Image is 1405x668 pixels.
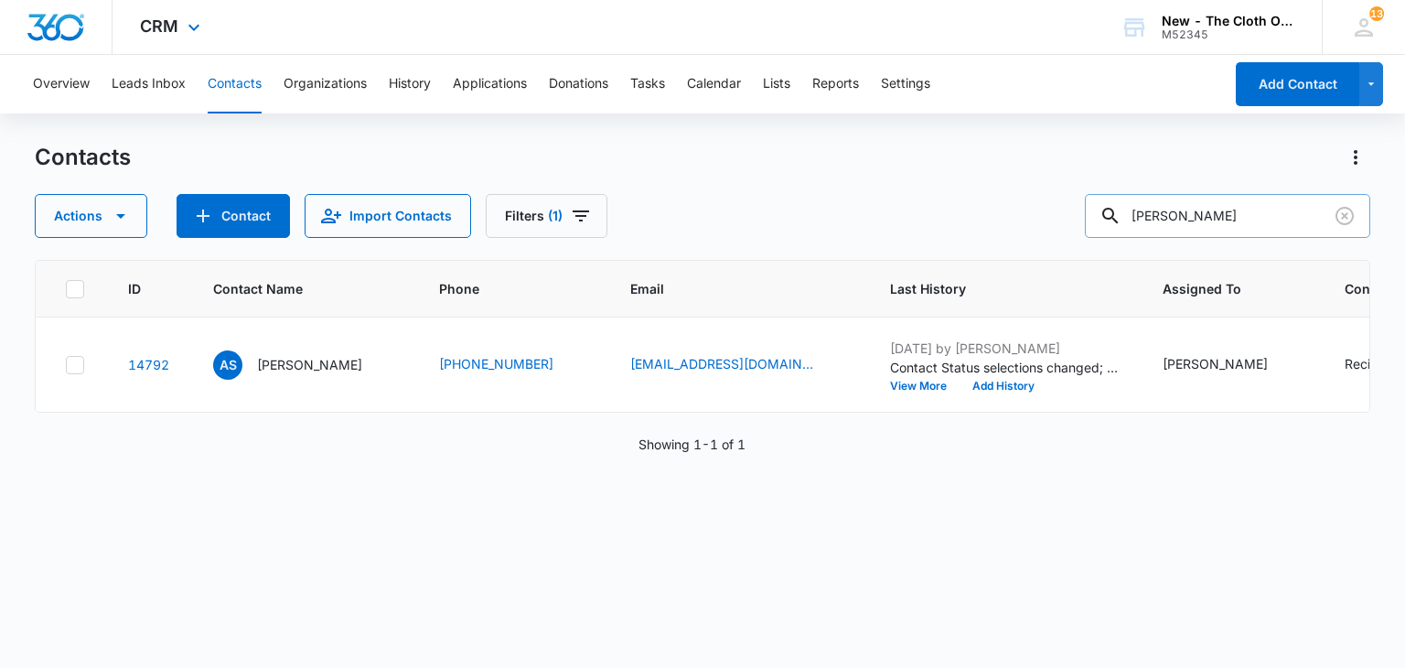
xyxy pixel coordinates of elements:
div: account name [1162,14,1295,28]
p: [DATE] by [PERSON_NAME] [890,339,1119,358]
button: Tasks [630,55,665,113]
h1: Contacts [35,144,131,171]
span: Phone [439,279,560,298]
div: account id [1162,28,1295,41]
span: Contact Name [213,279,369,298]
a: Navigate to contact details page for Ashley Schlegel [128,357,169,372]
button: Applications [453,55,527,113]
div: Email - ash.olson37z@gmail.com - Select to Edit Field [630,354,846,376]
span: CRM [140,16,178,36]
div: Phone - 6514724670 - Select to Edit Field [439,354,586,376]
div: [PERSON_NAME] [1163,354,1268,373]
button: Add Contact [177,194,290,238]
button: Import Contacts [305,194,471,238]
button: Organizations [284,55,367,113]
button: Actions [1341,143,1370,172]
p: Contact Status selections changed; Ready for package was removed and Received OS package was added. [890,358,1119,377]
div: Assigned To - Mariah Kaiser - Select to Edit Field [1163,354,1301,376]
span: Email [630,279,820,298]
div: Recipient [1345,354,1400,373]
p: [PERSON_NAME] [257,355,362,374]
button: Clear [1330,201,1359,231]
button: Leads Inbox [112,55,186,113]
button: Contacts [208,55,262,113]
button: Overview [33,55,90,113]
span: Last History [890,279,1092,298]
input: Search Contacts [1085,194,1370,238]
span: (1) [548,210,563,222]
p: Showing 1-1 of 1 [638,435,745,454]
a: [PHONE_NUMBER] [439,354,553,373]
span: Assigned To [1163,279,1274,298]
span: 13 [1369,6,1384,21]
button: Add Contact [1236,62,1359,106]
span: ID [128,279,143,298]
button: History [389,55,431,113]
button: Settings [881,55,930,113]
button: Filters [486,194,607,238]
span: AS [213,350,242,380]
button: Add History [960,381,1047,392]
button: Actions [35,194,147,238]
button: View More [890,381,960,392]
button: Calendar [687,55,741,113]
button: Donations [549,55,608,113]
button: Lists [763,55,790,113]
a: [EMAIL_ADDRESS][DOMAIN_NAME] [630,354,813,373]
div: notifications count [1369,6,1384,21]
div: Contact Name - Ashley Schlegel - Select to Edit Field [213,350,395,380]
button: Reports [812,55,859,113]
